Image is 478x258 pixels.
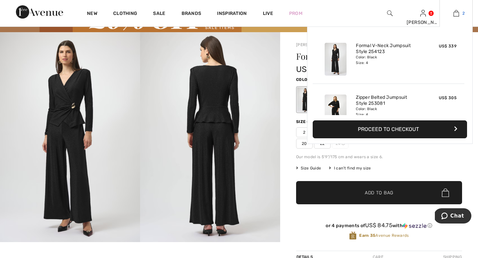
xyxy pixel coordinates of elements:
a: Sale [153,11,165,18]
span: US$ 339 [439,44,456,48]
img: Bag.svg [442,188,449,197]
a: 2 [440,9,472,17]
iframe: Opens a widget where you can chat to one of our agents [435,208,471,225]
span: Add to Bag [365,189,393,196]
span: Inspiration [217,11,247,18]
div: Color: Black Size: 4 [356,106,421,117]
a: Clothing [113,11,137,18]
span: 20 [296,139,313,149]
div: Size ([GEOGRAPHIC_DATA]/[GEOGRAPHIC_DATA]): [296,119,407,125]
img: Formal V-Neck Jumpsuit Style 254123. 2 [140,32,280,242]
img: 1ère Avenue [16,5,63,19]
span: Size Guide [296,165,321,171]
div: Black [297,87,314,112]
a: Live [263,10,273,17]
div: I can't find my size [329,165,371,171]
img: My Info [420,9,426,17]
strong: Earn 35 [359,233,375,238]
a: [PERSON_NAME] [296,42,329,47]
img: Sezzle [403,223,427,229]
a: Brands [182,11,201,18]
img: Zipper Belted Jumpsuit Style 253081 [325,95,347,127]
div: [PERSON_NAME] [407,19,439,26]
div: or 4 payments of with [296,222,462,229]
span: 2 [462,10,465,16]
span: 2 [296,127,313,137]
span: US$ 339 [296,65,328,74]
a: New [87,11,97,18]
a: Sign In [420,10,426,16]
div: Our model is 5'9"/175 cm and wears a size 6. [296,154,462,160]
span: US$ 84.75 [365,222,392,228]
div: or 4 payments ofUS$ 84.75withSezzle Click to learn more about Sezzle [296,222,462,231]
span: US$ 305 [439,96,456,100]
a: Prom [289,10,302,17]
button: Add to Bag [296,181,462,204]
button: Proceed to Checkout [313,120,467,138]
img: My Bag [453,9,459,17]
a: Formal V-Neck Jumpsuit Style 254123 [356,43,421,55]
div: Color: Black Size: 4 [356,55,421,65]
a: Zipper Belted Jumpsuit Style 253081 [356,95,421,106]
img: search the website [387,9,393,17]
span: Color: [296,77,312,82]
img: Avenue Rewards [349,231,357,240]
h1: Formal V-neck Jumpsuit Style 254123 [296,52,435,61]
span: Avenue Rewards [359,232,409,238]
img: Formal V-Neck Jumpsuit Style 254123 [325,43,347,76]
